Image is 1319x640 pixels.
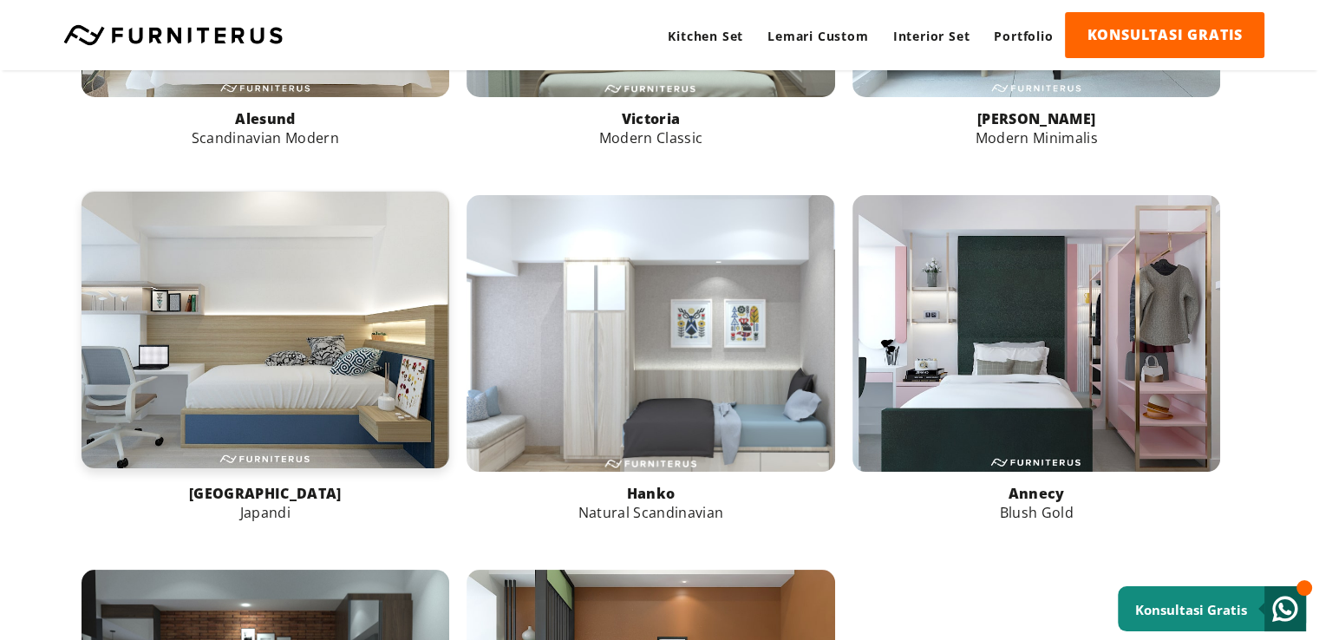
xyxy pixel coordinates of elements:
[82,484,450,503] p: [GEOGRAPHIC_DATA]
[656,12,755,60] a: Kitchen Set
[467,503,835,522] p: Natural Scandinavian
[467,109,835,128] p: Victoria
[852,484,1221,503] p: Annecy
[852,109,1221,128] p: [PERSON_NAME]
[982,12,1065,60] a: Portfolio
[755,12,880,60] a: Lemari Custom
[1118,586,1306,631] a: Konsultasi Gratis
[82,109,450,128] p: Alesund
[82,503,450,522] p: Japandi
[1065,12,1264,58] a: KONSULTASI GRATIS
[852,503,1221,522] p: Blush Gold
[1135,601,1247,618] small: Konsultasi Gratis
[852,128,1221,147] p: Modern Minimalis
[82,128,450,147] p: Scandinavian Modern
[881,12,983,60] a: Interior Set
[467,128,835,147] p: Modern Classic
[467,484,835,503] p: Hanko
